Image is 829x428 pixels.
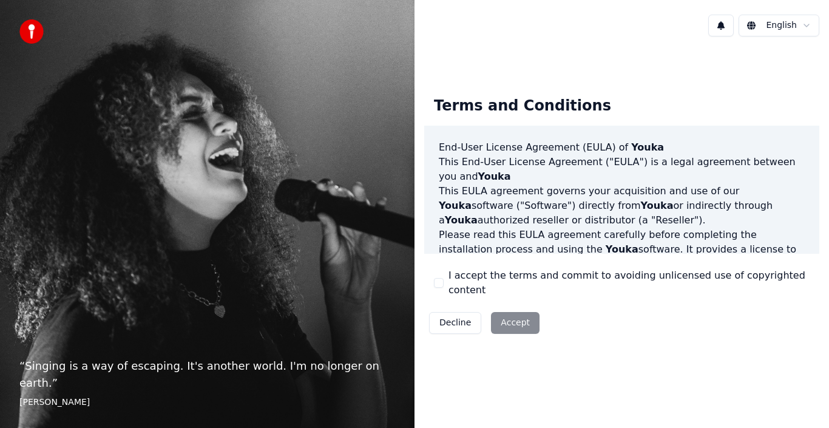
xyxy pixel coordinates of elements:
span: Youka [631,141,664,153]
footer: [PERSON_NAME] [19,396,395,409]
span: Youka [606,243,638,255]
img: youka [19,19,44,44]
p: This EULA agreement governs your acquisition and use of our software ("Software") directly from o... [439,184,805,228]
p: “ Singing is a way of escaping. It's another world. I'm no longer on earth. ” [19,358,395,392]
span: Youka [445,214,478,226]
button: Decline [429,312,481,334]
span: Youka [439,200,472,211]
p: This End-User License Agreement ("EULA") is a legal agreement between you and [439,155,805,184]
span: Youka [641,200,674,211]
label: I accept the terms and commit to avoiding unlicensed use of copyrighted content [448,268,810,297]
div: Terms and Conditions [424,87,621,126]
h3: End-User License Agreement (EULA) of [439,140,805,155]
p: Please read this EULA agreement carefully before completing the installation process and using th... [439,228,805,286]
span: Youka [478,171,511,182]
